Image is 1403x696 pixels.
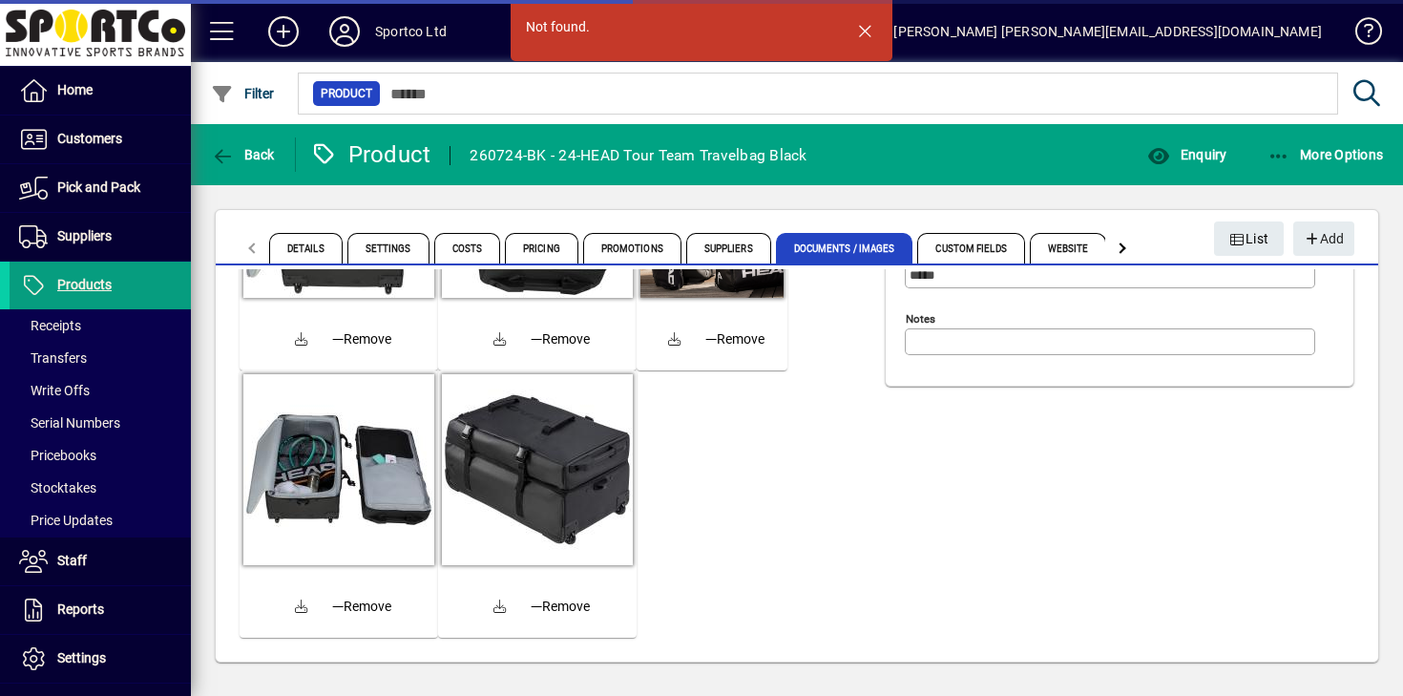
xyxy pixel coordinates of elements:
a: Pricebooks [10,439,191,472]
span: Remove [531,597,590,617]
span: Add [1303,223,1344,255]
span: Settings [57,650,106,665]
a: Price Updates [10,504,191,537]
span: Write Offs [19,383,90,398]
span: Reports [57,601,104,617]
a: Knowledge Base [1341,4,1379,66]
a: Staff [10,538,191,585]
button: Add [253,14,314,49]
span: Products [57,277,112,292]
button: Remove [325,322,399,356]
button: Profile [314,14,375,49]
span: Remove [705,329,764,349]
span: Receipts [19,318,81,333]
span: Remove [531,329,590,349]
span: Costs [434,233,501,264]
span: Suppliers [57,228,112,243]
button: Remove [325,589,399,623]
span: Details [269,233,343,264]
span: Custom Fields [917,233,1024,264]
a: Home [10,67,191,115]
button: Back [206,137,280,172]
div: Sportco Ltd [375,16,447,47]
a: Stocktakes [10,472,191,504]
a: Receipts [10,309,191,342]
span: Price Updates [19,513,113,528]
div: 260724-BK - 24-HEAD Tour Team Travelbag Black [470,140,806,171]
span: Remove [332,329,391,349]
span: Serial Numbers [19,415,120,431]
span: Settings [347,233,429,264]
app-page-header-button: Back [191,137,296,172]
mat-label: Notes [906,312,935,326]
span: Pricing [505,233,578,264]
a: Serial Numbers [10,407,191,439]
span: Documents / Images [776,233,913,264]
span: Website [1030,233,1107,264]
a: Download [279,584,325,630]
span: Stocktakes [19,480,96,496]
button: Remove [698,322,772,356]
span: Staff [57,553,87,568]
a: Settings [10,635,191,683]
a: Write Offs [10,374,191,407]
button: More Options [1263,137,1389,172]
button: Remove [523,322,597,356]
span: List [1229,223,1269,255]
span: Pick and Pack [57,179,140,195]
span: Enquiry [1147,147,1226,162]
span: Home [57,82,93,97]
span: Transfers [19,350,87,366]
span: More Options [1267,147,1384,162]
button: Add [1293,221,1354,256]
span: Pricebooks [19,448,96,463]
span: Back [211,147,275,162]
a: Download [652,317,698,363]
span: Remove [332,597,391,617]
a: Download [279,317,325,363]
button: Enquiry [1142,137,1231,172]
span: Product [321,84,372,103]
a: Suppliers [10,213,191,261]
a: Download [477,584,523,630]
button: Filter [206,76,280,111]
div: [PERSON_NAME] [PERSON_NAME][EMAIL_ADDRESS][DOMAIN_NAME] [893,16,1322,47]
button: Remove [523,589,597,623]
a: Transfers [10,342,191,374]
span: Customers [57,131,122,146]
a: Pick and Pack [10,164,191,212]
a: Download [477,317,523,363]
button: List [1214,221,1285,256]
a: Reports [10,586,191,634]
span: Suppliers [686,233,771,264]
span: Promotions [583,233,681,264]
span: Filter [211,86,275,101]
a: Customers [10,116,191,163]
div: Product [310,139,431,170]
